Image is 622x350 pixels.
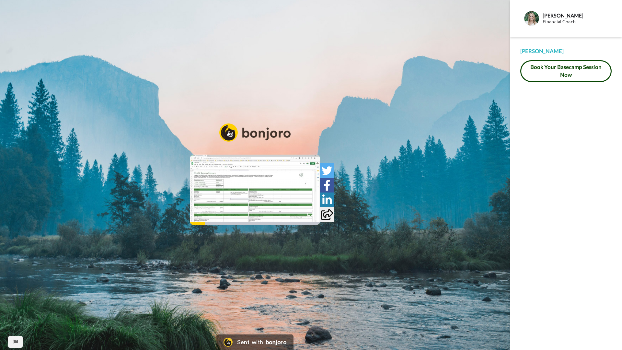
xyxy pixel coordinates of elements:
[237,339,263,345] div: Sent with
[307,209,314,216] img: Full screen
[224,338,233,347] img: Bonjoro Logo
[207,209,210,216] span: /
[524,11,539,26] img: Profile Image
[520,47,612,55] div: [PERSON_NAME]
[195,209,206,216] span: 1:31
[219,123,291,142] img: logo_full.png
[543,19,611,25] div: Financial Coach
[520,60,612,82] button: Book Your Basecamp Session Now
[216,334,294,350] a: Bonjoro LogoSent withbonjoro
[266,339,286,345] div: bonjoro
[543,12,611,18] div: [PERSON_NAME]
[211,209,222,216] span: 13:22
